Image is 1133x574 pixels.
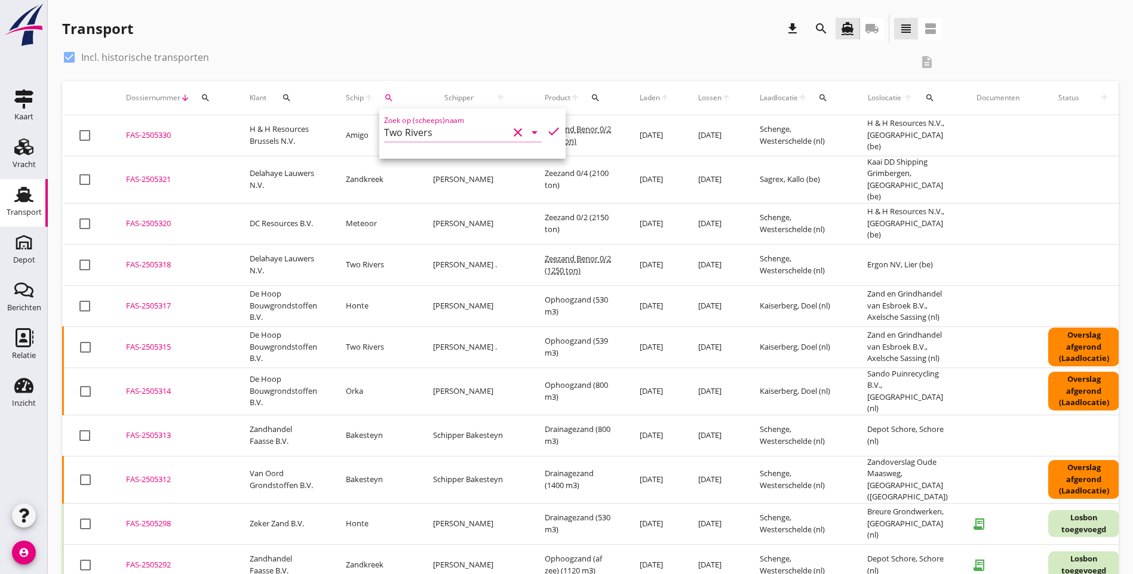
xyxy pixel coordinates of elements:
[419,456,530,503] td: Schipper Bakesteyn
[760,92,798,103] span: Laadlocatie
[530,285,625,326] td: Ophoogzand (530 m3)
[384,93,394,103] i: search
[331,415,419,456] td: Bakesteyn
[419,244,530,285] td: [PERSON_NAME] .
[853,415,962,456] td: Depot Schore, Schore (nl)
[364,93,373,103] i: arrow_upward
[12,541,36,564] i: account_circle
[625,415,684,456] td: [DATE]
[530,368,625,415] td: Ophoogzand (800 m3)
[684,326,745,368] td: [DATE]
[684,244,745,285] td: [DATE]
[745,115,853,156] td: Schenge, Westerschelde (nl)
[126,430,221,442] div: FAS-2505313
[684,456,745,503] td: [DATE]
[865,21,879,36] i: local_shipping
[853,115,962,156] td: H & H Resources N.V., [GEOGRAPHIC_DATA] (be)
[684,415,745,456] td: [DATE]
[867,92,902,103] span: Loslocatie
[625,326,684,368] td: [DATE]
[745,156,853,203] td: Sagrex, Kallo (be)
[419,326,530,368] td: [PERSON_NAME] .
[785,21,800,36] i: download
[684,503,745,544] td: [DATE]
[625,368,684,415] td: [DATE]
[126,385,221,397] div: FAS-2505314
[530,326,625,368] td: Ophoogzand (539 m3)
[798,93,807,103] i: arrow_upward
[7,304,41,311] div: Berichten
[419,156,530,203] td: [PERSON_NAME]
[331,503,419,544] td: Honte
[745,415,853,456] td: Schenge, Westerschelde (nl)
[12,399,36,407] div: Inzicht
[433,92,484,103] span: Schipper
[625,285,684,326] td: [DATE]
[282,93,291,103] i: search
[684,115,745,156] td: [DATE]
[853,285,962,326] td: Zand en Grindhandel van Esbroek B.V., Axelsche Sassing (nl)
[625,115,684,156] td: [DATE]
[180,93,190,103] i: arrow_downward
[745,285,853,326] td: Kaiserberg, Doel (nl)
[126,129,221,141] div: FAS-2505330
[126,474,221,486] div: FAS-2505312
[853,326,962,368] td: Zand en Grindhandel van Esbroek B.V., Axelsche Sassing (nl)
[511,125,525,140] i: clear
[126,341,221,353] div: FAS-2505315
[1048,328,1119,366] div: Overslag afgerond (Laadlocatie)
[684,156,745,203] td: [DATE]
[235,326,331,368] td: De Hoop Bouwgrondstoffen B.V.
[530,203,625,244] td: Zeezand 0/2 (2150 ton)
[331,244,419,285] td: Two Rivers
[527,125,542,140] i: arrow_drop_down
[126,259,221,271] div: FAS-2505318
[660,93,670,103] i: arrow_upward
[331,115,419,156] td: Amigo
[419,285,530,326] td: [PERSON_NAME]
[625,156,684,203] td: [DATE]
[235,156,331,203] td: Delahaye Lauwers N.V.
[853,203,962,244] td: H & H Resources N.V., [GEOGRAPHIC_DATA] (be)
[331,368,419,415] td: Orka
[899,21,913,36] i: view_headline
[419,203,530,244] td: [PERSON_NAME]
[818,93,828,103] i: search
[235,203,331,244] td: DC Resources B.V.
[126,518,221,530] div: FAS-2505298
[126,92,180,103] span: Dossiernummer
[853,368,962,415] td: Sando Puinrecycling B.V., [GEOGRAPHIC_DATA] (nl)
[14,113,33,121] div: Kaart
[13,161,36,168] div: Vracht
[530,156,625,203] td: Zeezand 0/4 (2100 ton)
[235,368,331,415] td: De Hoop Bouwgrondstoffen B.V.
[625,203,684,244] td: [DATE]
[126,218,221,230] div: FAS-2505320
[977,92,1020,103] div: Documenten
[419,415,530,456] td: Schipper Bakesteyn
[13,256,35,264] div: Depot
[923,21,938,36] i: view_agenda
[331,203,419,244] td: Meteoor
[640,92,660,103] span: Laden
[625,244,684,285] td: [DATE]
[235,503,331,544] td: Zeker Zand B.V.
[1048,92,1089,103] span: Status
[419,503,530,544] td: [PERSON_NAME]
[235,115,331,156] td: H & H Resources Brussels N.V.
[853,156,962,203] td: Kaai DD Shipping Grimbergen, [GEOGRAPHIC_DATA] (be)
[745,368,853,415] td: Kaiserberg, Doel (nl)
[853,244,962,285] td: Ergon NV, Lier (be)
[235,415,331,456] td: Zandhandel Faasse B.V.
[346,92,364,103] span: Schip
[1089,93,1119,103] i: arrow_upward
[853,456,962,503] td: Zandoverslag Oude Maasweg, [GEOGRAPHIC_DATA] ([GEOGRAPHIC_DATA])
[235,456,331,503] td: Van Oord Grondstoffen B.V.
[625,456,684,503] td: [DATE]
[235,285,331,326] td: De Hoop Bouwgrondstoffen B.V.
[530,415,625,456] td: Drainagezand (800 m3)
[545,124,611,146] span: Zeezand Benor 0/2 (350 ton)
[814,21,828,36] i: search
[419,368,530,415] td: [PERSON_NAME]
[591,93,600,103] i: search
